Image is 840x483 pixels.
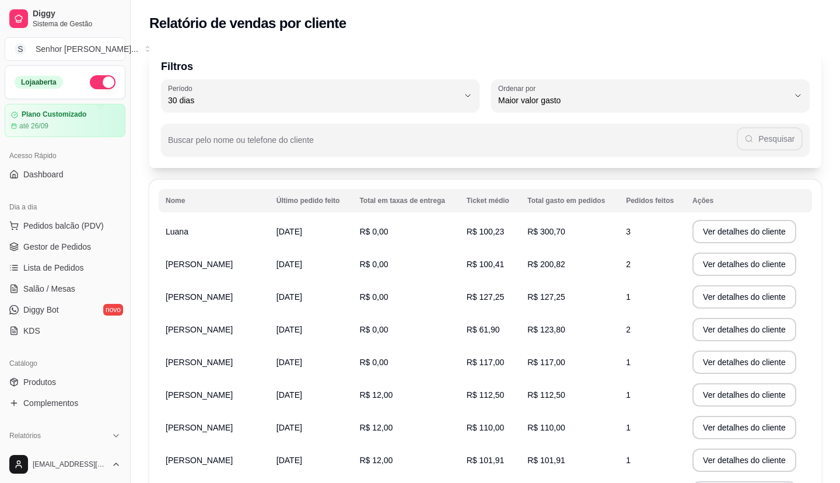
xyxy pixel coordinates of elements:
span: R$ 61,90 [467,325,500,334]
span: R$ 12,00 [359,456,393,465]
a: Plano Customizadoaté 26/09 [5,104,125,137]
span: R$ 12,00 [359,390,393,400]
span: Complementos [23,397,78,409]
span: [DATE] [276,423,302,432]
th: Pedidos feitos [619,189,685,212]
span: [DATE] [276,260,302,269]
span: [PERSON_NAME] [166,325,233,334]
span: 2 [626,325,631,334]
span: 1 [626,456,631,465]
span: Gestor de Pedidos [23,241,91,253]
th: Total em taxas de entrega [352,189,459,212]
span: [PERSON_NAME] [166,423,233,432]
a: KDS [5,321,125,340]
span: R$ 0,00 [359,227,388,236]
span: R$ 100,41 [467,260,505,269]
a: Gestor de Pedidos [5,237,125,256]
button: Ver detalhes do cliente [692,416,796,439]
a: Diggy Botnovo [5,300,125,319]
span: R$ 100,23 [467,227,505,236]
button: Ver detalhes do cliente [692,383,796,407]
a: Lista de Pedidos [5,258,125,277]
span: Maior valor gasto [498,94,789,106]
button: [EMAIL_ADDRESS][DOMAIN_NAME] [5,450,125,478]
th: Ticket médio [460,189,520,212]
span: R$ 110,00 [467,423,505,432]
span: 30 dias [168,94,459,106]
span: 1 [626,358,631,367]
a: Complementos [5,394,125,412]
button: Select a team [5,37,125,61]
span: Sistema de Gestão [33,19,121,29]
span: R$ 101,91 [467,456,505,465]
span: Salão / Mesas [23,283,75,295]
div: Acesso Rápido [5,146,125,165]
span: R$ 127,25 [467,292,505,302]
span: R$ 0,00 [359,260,388,269]
span: S [15,43,26,55]
span: [PERSON_NAME] [166,260,233,269]
span: [PERSON_NAME] [166,292,233,302]
span: R$ 0,00 [359,292,388,302]
label: Ordenar por [498,83,540,93]
span: 1 [626,292,631,302]
button: Ver detalhes do cliente [692,285,796,309]
a: Dashboard [5,165,125,184]
span: Relatórios [9,431,41,440]
span: R$ 0,00 [359,325,388,334]
span: [DATE] [276,358,302,367]
label: Período [168,83,196,93]
span: R$ 112,50 [527,390,565,400]
div: Catálogo [5,354,125,373]
span: [PERSON_NAME] [166,456,233,465]
span: R$ 0,00 [359,358,388,367]
span: [PERSON_NAME] [166,358,233,367]
span: R$ 127,25 [527,292,565,302]
span: R$ 110,00 [527,423,565,432]
div: Senhor [PERSON_NAME] ... [36,43,138,55]
button: Ver detalhes do cliente [692,318,796,341]
span: Lista de Pedidos [23,262,84,274]
th: Ações [685,189,812,212]
a: DiggySistema de Gestão [5,5,125,33]
span: Diggy Bot [23,304,59,316]
span: 2 [626,260,631,269]
span: [DATE] [276,390,302,400]
button: Ordenar porMaior valor gasto [491,79,810,112]
article: Plano Customizado [22,110,86,119]
button: Ver detalhes do cliente [692,220,796,243]
span: R$ 200,82 [527,260,565,269]
a: Produtos [5,373,125,391]
h2: Relatório de vendas por cliente [149,14,346,33]
span: [PERSON_NAME] [166,390,233,400]
span: [DATE] [276,292,302,302]
span: 3 [626,227,631,236]
span: R$ 12,00 [359,423,393,432]
span: R$ 112,50 [467,390,505,400]
span: R$ 101,91 [527,456,565,465]
article: até 26/09 [19,121,48,131]
span: [DATE] [276,325,302,334]
span: R$ 117,00 [467,358,505,367]
span: KDS [23,325,40,337]
span: 1 [626,390,631,400]
div: Loja aberta [15,76,63,89]
button: Alterar Status [90,75,116,89]
button: Pedidos balcão (PDV) [5,216,125,235]
span: Produtos [23,376,56,388]
span: [EMAIL_ADDRESS][DOMAIN_NAME] [33,460,107,469]
span: 1 [626,423,631,432]
span: R$ 117,00 [527,358,565,367]
input: Buscar pelo nome ou telefone do cliente [168,139,737,150]
span: Dashboard [23,169,64,180]
span: [DATE] [276,456,302,465]
th: Nome [159,189,269,212]
button: Ver detalhes do cliente [692,449,796,472]
a: Relatórios de vendas [5,445,125,464]
th: Total gasto em pedidos [520,189,619,212]
button: Período30 dias [161,79,480,112]
span: Luana [166,227,188,236]
span: [DATE] [276,227,302,236]
span: R$ 300,70 [527,227,565,236]
button: Ver detalhes do cliente [692,351,796,374]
